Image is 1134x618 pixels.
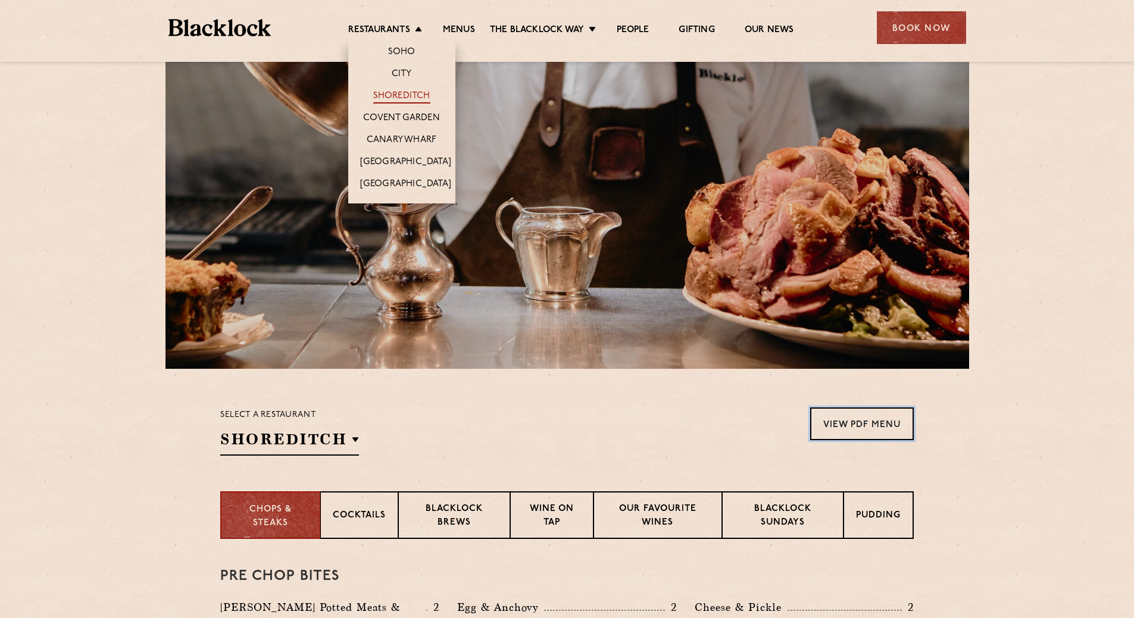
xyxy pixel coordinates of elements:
[220,429,359,456] h2: Shoreditch
[856,509,901,524] p: Pudding
[695,599,788,616] p: Cheese & Pickle
[902,600,914,615] p: 2
[679,24,714,37] a: Gifting
[233,503,308,530] p: Chops & Steaks
[810,407,914,440] a: View PDF Menu
[443,24,475,37] a: Menus
[745,24,794,37] a: Our News
[220,569,914,584] h3: Pre Chop Bites
[348,24,410,37] a: Restaurants
[360,156,451,170] a: [GEOGRAPHIC_DATA]
[373,90,430,103] a: Shoreditch
[411,503,498,531] p: Blacklock Brews
[388,46,416,59] a: Soho
[735,503,831,531] p: Blacklock Sundays
[523,503,581,531] p: Wine on Tap
[168,19,271,36] img: BL_Textured_Logo-footer-cropped.svg
[367,134,436,148] a: Canary Wharf
[490,24,584,37] a: The Blacklock Way
[363,112,440,126] a: Covent Garden
[360,178,451,192] a: [GEOGRAPHIC_DATA]
[392,68,412,81] a: City
[457,599,544,616] p: Egg & Anchovy
[220,407,359,423] p: Select a restaurant
[877,11,966,44] div: Book Now
[606,503,709,531] p: Our favourite wines
[617,24,649,37] a: People
[665,600,677,615] p: 2
[427,600,439,615] p: 2
[333,509,386,524] p: Cocktails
